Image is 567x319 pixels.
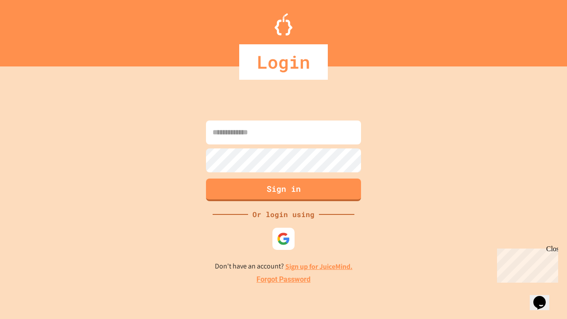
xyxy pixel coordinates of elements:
img: Logo.svg [275,13,292,35]
iframe: chat widget [530,284,558,310]
img: google-icon.svg [277,232,290,245]
div: Login [239,44,328,80]
a: Forgot Password [256,274,311,285]
p: Don't have an account? [215,261,353,272]
iframe: chat widget [493,245,558,283]
a: Sign up for JuiceMind. [285,262,353,271]
button: Sign in [206,179,361,201]
div: Chat with us now!Close [4,4,61,56]
div: Or login using [248,209,319,220]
